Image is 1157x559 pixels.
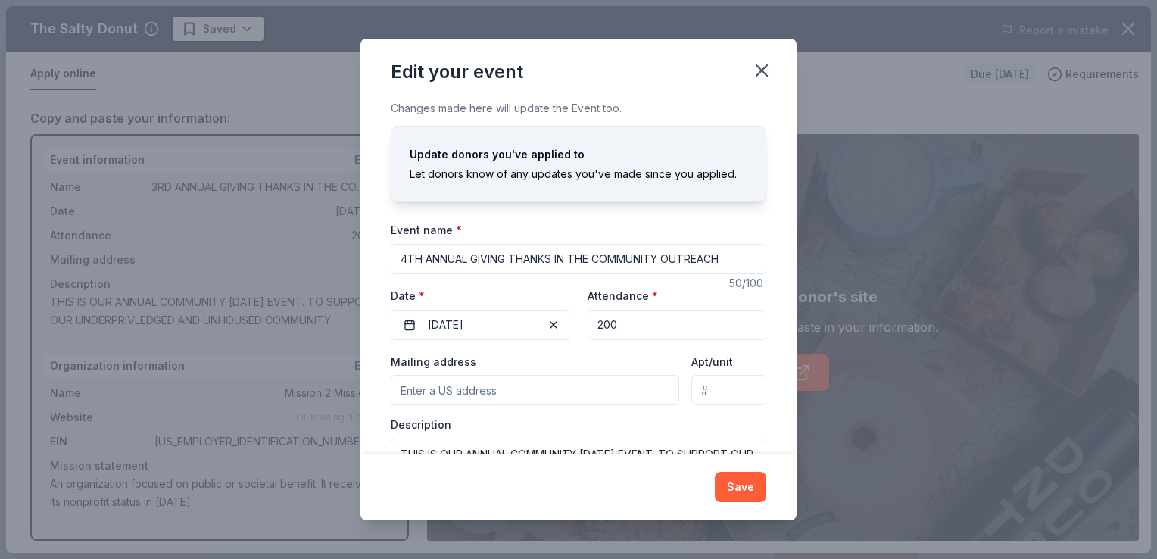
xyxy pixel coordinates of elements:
label: Description [391,417,451,433]
button: Save [715,472,766,502]
label: Event name [391,223,462,238]
div: Changes made here will update the Event too. [391,99,766,117]
textarea: THIS IS OUR ANNUAL COMMUNITY [DATE] EVENT. TO SUPPORT OUR UNDERPRIVLEDGED AND UNHOUSED COMMUNITY [391,439,766,507]
label: Date [391,289,569,304]
label: Apt/unit [691,354,733,370]
div: Let donors know of any updates you've made since you applied. [410,165,747,183]
input: 20 [588,310,766,340]
label: Mailing address [391,354,476,370]
input: Enter a US address [391,375,679,405]
input: Spring Fundraiser [391,244,766,274]
div: 50 /100 [729,274,766,292]
div: Update donors you've applied to [410,145,747,164]
button: [DATE] [391,310,569,340]
input: # [691,375,766,405]
label: Attendance [588,289,658,304]
div: Edit your event [391,60,523,84]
